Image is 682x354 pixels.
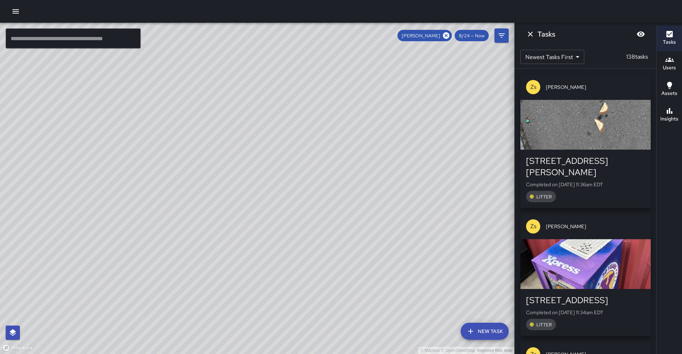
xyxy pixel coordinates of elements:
[657,102,682,128] button: Insights
[461,323,509,340] button: New Task
[397,30,452,41] div: [PERSON_NAME]
[520,74,651,208] button: Zs[PERSON_NAME][STREET_ADDRESS][PERSON_NAME]Completed on [DATE] 11:36am EDTLITTER
[663,64,676,72] h6: Users
[520,50,584,64] div: Newest Tasks First
[661,90,677,97] h6: Assets
[546,84,645,91] span: [PERSON_NAME]
[660,115,678,123] h6: Insights
[657,51,682,77] button: Users
[520,214,651,336] button: Zs[PERSON_NAME][STREET_ADDRESS]Completed on [DATE] 11:34am EDTLITTER
[532,322,556,328] span: LITTER
[526,309,645,316] p: Completed on [DATE] 11:34am EDT
[494,28,509,43] button: Filters
[526,295,645,306] div: [STREET_ADDRESS]
[530,83,536,91] p: Zs
[537,28,555,40] h6: Tasks
[663,38,676,46] h6: Tasks
[546,223,645,230] span: [PERSON_NAME]
[455,33,489,39] span: 8/24 — Now
[657,26,682,51] button: Tasks
[397,33,444,39] span: [PERSON_NAME]
[526,181,645,188] p: Completed on [DATE] 11:36am EDT
[634,27,648,41] button: Blur
[623,53,651,61] p: 138 tasks
[526,155,645,178] div: [STREET_ADDRESS][PERSON_NAME]
[532,194,556,200] span: LITTER
[523,27,537,41] button: Dismiss
[657,77,682,102] button: Assets
[530,222,536,231] p: Zs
